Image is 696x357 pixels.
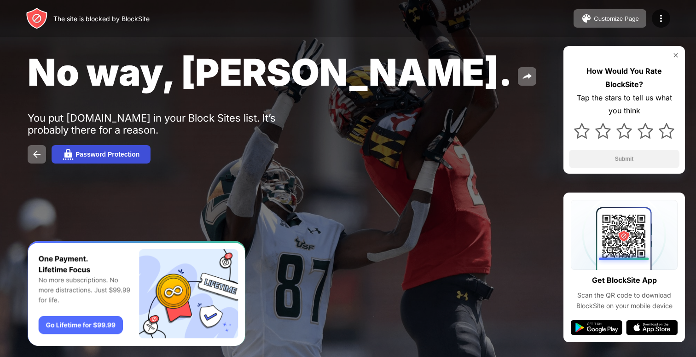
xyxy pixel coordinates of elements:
img: pallet.svg [581,13,592,24]
img: star.svg [659,123,674,139]
img: google-play.svg [571,320,622,335]
div: How Would You Rate BlockSite? [569,64,679,91]
img: star.svg [574,123,590,139]
div: The site is blocked by BlockSite [53,15,150,23]
img: rate-us-close.svg [672,52,679,59]
button: Password Protection [52,145,151,164]
button: Customize Page [574,9,646,28]
img: star.svg [616,123,632,139]
div: Customize Page [594,15,639,22]
img: back.svg [31,149,42,160]
img: share.svg [522,71,533,82]
div: Get BlockSite App [592,274,657,287]
img: qrcode.svg [571,200,678,270]
img: app-store.svg [626,320,678,335]
img: password.svg [63,149,74,160]
div: Scan the QR code to download BlockSite on your mobile device [571,290,678,311]
div: Tap the stars to tell us what you think [569,91,679,118]
iframe: Banner [28,241,245,346]
button: Submit [569,150,679,168]
img: header-logo.svg [26,7,48,29]
img: menu-icon.svg [655,13,667,24]
div: You put [DOMAIN_NAME] in your Block Sites list. It’s probably there for a reason. [28,112,312,136]
img: star.svg [638,123,653,139]
div: Password Protection [75,151,139,158]
span: No way, [PERSON_NAME]. [28,50,512,94]
img: star.svg [595,123,611,139]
